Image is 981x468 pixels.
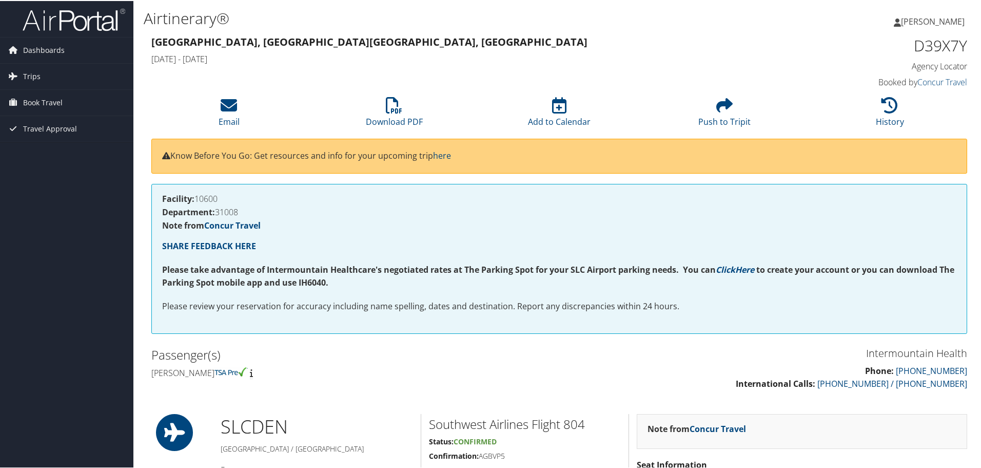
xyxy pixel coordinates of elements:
strong: [GEOGRAPHIC_DATA], [GEOGRAPHIC_DATA] [GEOGRAPHIC_DATA], [GEOGRAPHIC_DATA] [151,34,587,48]
h2: Passenger(s) [151,345,552,363]
h4: Agency Locator [775,60,967,71]
span: Travel Approval [23,115,77,141]
a: Concur Travel [204,219,261,230]
strong: Confirmation: [429,450,479,460]
h4: [PERSON_NAME] [151,366,552,378]
a: History [876,102,904,126]
strong: International Calls: [736,377,815,388]
h4: 31008 [162,207,956,215]
h5: [GEOGRAPHIC_DATA] / [GEOGRAPHIC_DATA] [221,443,413,453]
a: Email [219,102,240,126]
a: Download PDF [366,102,423,126]
strong: Note from [648,422,746,434]
span: Dashboards [23,36,65,62]
a: Push to Tripit [698,102,751,126]
h4: 10600 [162,194,956,202]
span: Book Travel [23,89,63,115]
a: Add to Calendar [528,102,591,126]
a: here [433,149,451,160]
strong: Note from [162,219,261,230]
a: Click [716,263,735,274]
strong: Facility: [162,192,194,203]
a: [PERSON_NAME] [894,5,975,36]
img: tsa-precheck.png [214,366,248,376]
span: Trips [23,63,41,88]
span: [PERSON_NAME] [901,15,965,26]
strong: Status: [429,436,454,445]
a: Concur Travel [690,422,746,434]
p: Know Before You Go: Get resources and info for your upcoming trip [162,148,956,162]
h1: SLC DEN [221,413,413,439]
a: Concur Travel [917,76,967,87]
strong: Please take advantage of Intermountain Healthcare's negotiated rates at The Parking Spot for your... [162,263,716,274]
strong: Phone: [865,364,894,376]
strong: Department: [162,205,215,217]
p: Please review your reservation for accuracy including name spelling, dates and destination. Repor... [162,299,956,312]
h5: AGBVP5 [429,450,621,460]
h1: Airtinerary® [144,7,698,28]
h3: Intermountain Health [567,345,967,360]
h1: D39X7Y [775,34,967,55]
a: SHARE FEEDBACK HERE [162,239,256,251]
h4: [DATE] - [DATE] [151,52,759,64]
a: [PHONE_NUMBER] [896,364,967,376]
h4: Booked by [775,76,967,87]
a: Here [735,263,754,274]
img: airportal-logo.png [23,7,125,31]
h2: Southwest Airlines Flight 804 [429,415,621,432]
span: Confirmed [454,436,497,445]
a: [PHONE_NUMBER] / [PHONE_NUMBER] [817,377,967,388]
